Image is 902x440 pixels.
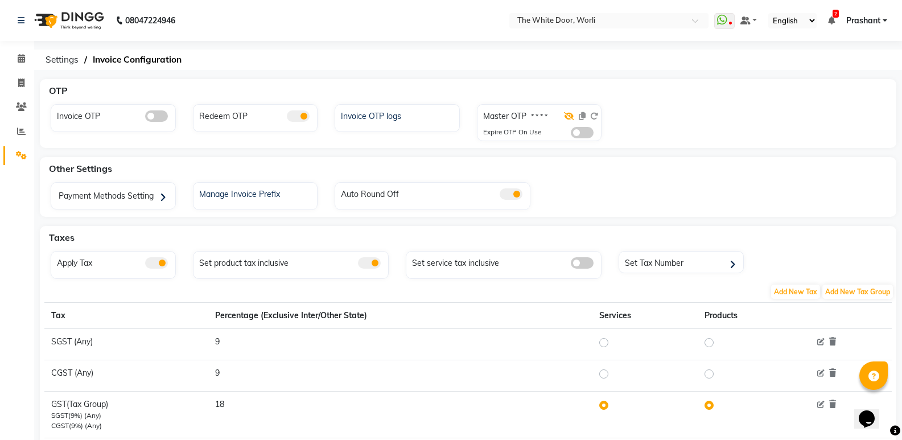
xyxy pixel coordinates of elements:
td: 9 [208,329,592,360]
div: Set Tax Number [622,254,743,272]
div: Redeem OTP [196,108,318,122]
div: Invoice OTP logs [338,108,459,122]
td: CGST (Any) [44,360,208,392]
td: SGST (Any) [44,329,208,360]
td: 9 [208,360,592,392]
img: logo [29,5,107,36]
div: Set product tax inclusive [196,254,388,269]
span: 2 [833,10,839,18]
a: Add New Tax Group [821,286,894,297]
iframe: chat widget [854,394,891,429]
div: SGST(9%) (Any) [51,410,201,421]
a: Add New Tax [770,286,821,297]
b: 08047224946 [125,5,175,36]
div: CGST(9%) (Any) [51,421,201,431]
th: Services [592,303,698,329]
div: Auto Round Off [338,186,530,200]
td: 18 [208,392,592,438]
div: Invoice OTP [54,108,175,122]
th: Tax [44,303,208,329]
span: Add New Tax Group [822,285,893,299]
a: Manage Invoice Prefix [193,186,318,200]
div: Set service tax inclusive [409,254,601,269]
div: Manage Invoice Prefix [196,186,318,200]
div: Apply Tax [54,254,175,269]
span: (Tax Group) [67,399,108,409]
td: GST [44,392,208,438]
th: Products [698,303,806,329]
span: Invoice Configuration [87,50,187,70]
a: 2 [828,15,835,26]
th: Percentage (Exclusive Inter/Other State) [208,303,592,329]
div: Payment Methods Setting [54,186,175,209]
a: Invoice OTP logs [335,108,459,122]
div: Expire OTP On Use [483,127,541,138]
span: Add New Tax [771,285,820,299]
span: Settings [40,50,84,70]
span: Prashant [846,15,880,27]
label: Master OTP [483,110,526,122]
